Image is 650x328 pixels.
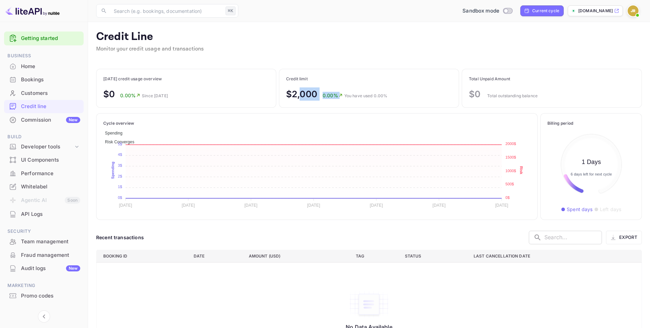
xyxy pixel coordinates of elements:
[118,195,122,199] tspan: 0$
[21,89,80,97] div: Customers
[38,310,50,323] button: Collapse navigation
[606,231,642,244] button: Export
[4,180,84,193] a: Whitelabel
[4,153,84,167] div: UI Components
[66,265,80,271] div: New
[96,234,144,241] div: Recent transactions
[118,163,122,167] tspan: 3$
[544,231,602,244] input: Search...
[4,262,84,274] a: Audit logsNew
[142,93,168,99] p: Since [DATE]
[4,114,84,127] div: CommissionNew
[460,7,515,15] div: Switch to Production mode
[4,60,84,73] a: Home
[5,5,60,16] img: LiteAPI logo
[4,235,84,248] div: Team management
[4,100,84,112] a: Credit line
[4,167,84,180] div: Performance
[4,208,84,221] div: API Logs
[4,32,84,45] div: Getting started
[594,206,622,213] p: ● Left days
[21,156,80,164] div: UI Components
[286,76,388,82] p: Credit limit
[505,168,516,172] tspan: 1000$
[103,76,168,82] p: [DATE] credit usage overview
[505,195,510,199] tspan: 0$
[225,6,236,15] div: ⌘K
[307,203,320,208] tspan: [DATE]
[21,292,80,300] div: Promo codes
[118,152,122,157] tspan: 4$
[4,52,84,60] span: Business
[243,250,350,262] th: Amount (USD)
[4,100,84,113] div: Credit line
[495,203,508,208] tspan: [DATE]
[4,153,84,166] a: UI Components
[4,133,84,141] span: Build
[96,30,204,44] p: Credit Line
[519,166,523,175] text: Risk
[4,249,84,262] div: Fraud management
[487,93,538,99] p: Total outstanding balance
[21,251,80,259] div: Fraud management
[4,262,84,275] div: Audit logsNew
[21,116,80,124] div: Commission
[399,250,469,262] th: Status
[4,73,84,86] a: Bookings
[21,265,80,272] div: Audit logs
[110,4,223,18] input: Search (e.g. bookings, documentation)
[21,238,80,246] div: Team management
[505,142,516,146] tspan: 2000$
[105,140,134,144] span: Risk Converges
[323,92,343,99] p: 0.00%
[462,7,499,15] span: Sandbox mode
[505,182,514,186] tspan: 500$
[21,170,80,178] div: Performance
[96,250,189,262] th: Booking ID
[105,131,123,136] span: Spending
[469,76,538,82] p: Total Unpaid Amount
[111,161,115,179] text: Spending
[344,93,388,99] p: You have used 0.00%
[469,87,480,101] p: $0
[21,210,80,218] div: API Logs
[350,250,399,262] th: Tag
[578,8,613,14] p: [DOMAIN_NAME]
[547,120,635,126] p: Billing period
[4,235,84,248] a: Team management
[561,206,593,213] p: ● Spent days
[432,203,446,208] tspan: [DATE]
[21,63,80,70] div: Home
[349,290,389,319] img: empty-state-table.svg
[21,183,80,191] div: Whitelabel
[4,208,84,220] a: API Logs
[182,203,195,208] tspan: [DATE]
[118,174,122,178] tspan: 2$
[4,60,84,73] div: Home
[103,120,530,126] p: Cycle overview
[4,249,84,261] a: Fraud management
[4,141,84,153] div: Developer tools
[244,203,258,208] tspan: [DATE]
[66,117,80,123] div: New
[4,114,84,126] a: CommissionNew
[21,103,80,110] div: Credit line
[21,76,80,84] div: Bookings
[188,250,243,262] th: Date
[118,185,122,189] tspan: 1$
[4,87,84,99] a: Customers
[4,87,84,100] div: Customers
[505,155,516,159] tspan: 1500$
[21,143,73,151] div: Developer tools
[103,87,115,101] p: $0
[118,142,122,146] tspan: 5$
[628,5,638,16] img: John Richards
[4,289,84,302] a: Promo codes
[119,203,132,208] tspan: [DATE]
[4,282,84,289] span: Marketing
[4,167,84,180] a: Performance
[532,8,559,14] div: Current cycle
